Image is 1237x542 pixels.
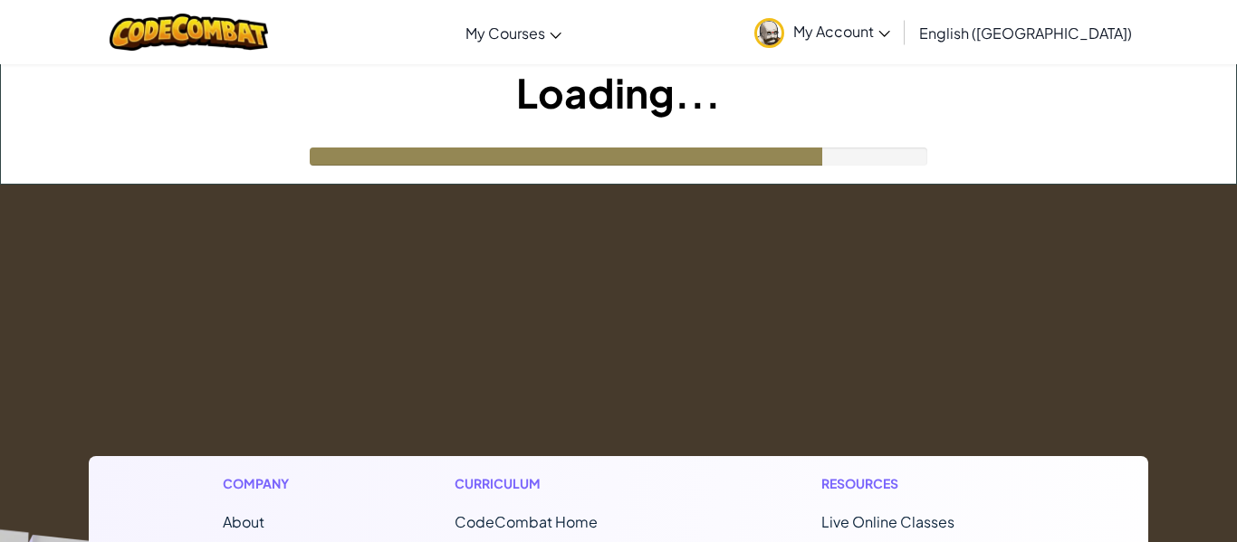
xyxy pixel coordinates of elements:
[455,474,674,493] h1: Curriculum
[821,512,954,531] a: Live Online Classes
[110,14,268,51] img: CodeCombat logo
[456,8,571,57] a: My Courses
[910,8,1141,57] a: English ([GEOGRAPHIC_DATA])
[754,18,784,48] img: avatar
[745,4,899,61] a: My Account
[223,512,264,531] a: About
[223,474,307,493] h1: Company
[793,22,890,41] span: My Account
[919,24,1132,43] span: English ([GEOGRAPHIC_DATA])
[821,474,1014,493] h1: Resources
[455,512,598,531] span: CodeCombat Home
[465,24,545,43] span: My Courses
[1,64,1236,120] h1: Loading...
